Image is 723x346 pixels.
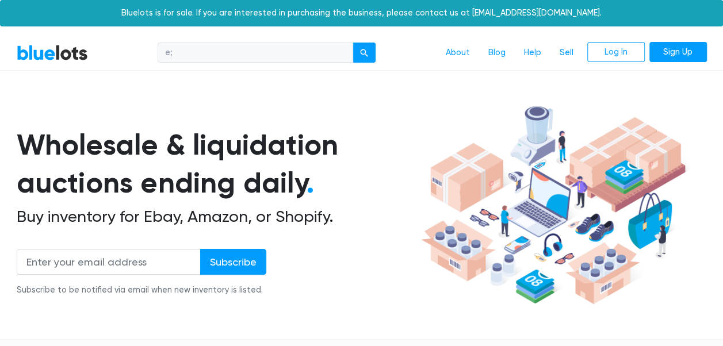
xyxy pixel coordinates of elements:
span: . [307,166,314,200]
a: About [437,42,479,64]
a: Sell [550,42,583,64]
a: Log In [587,42,645,63]
a: BlueLots [17,44,88,61]
h1: Wholesale & liquidation auctions ending daily [17,126,417,202]
a: Help [515,42,550,64]
input: Search for inventory [158,43,353,63]
div: Subscribe to be notified via email when new inventory is listed. [17,284,266,297]
a: Sign Up [649,42,707,63]
a: Blog [479,42,515,64]
input: Enter your email address [17,249,201,275]
h2: Buy inventory for Ebay, Amazon, or Shopify. [17,207,417,226]
input: Subscribe [200,249,266,275]
img: hero-ee84e7d0318cb26816c560f6b4441b76977f77a177738b4e94f68c95b2b83dbb.png [417,101,690,310]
